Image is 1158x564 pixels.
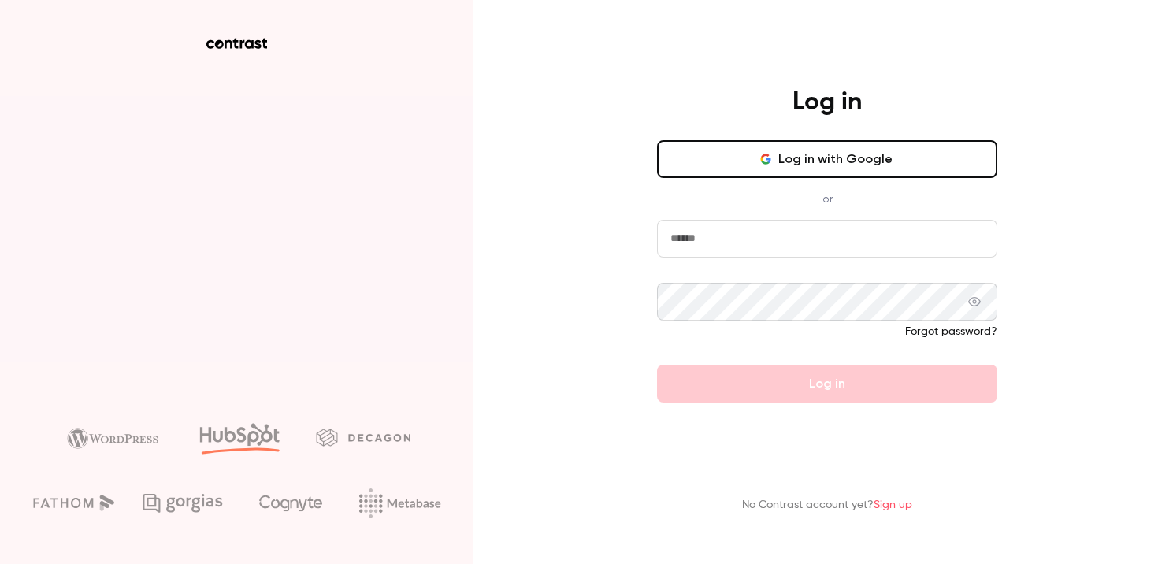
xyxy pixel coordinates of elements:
button: Log in with Google [657,140,997,178]
a: Sign up [874,499,912,510]
a: Forgot password? [905,326,997,337]
p: No Contrast account yet? [742,497,912,514]
span: or [815,191,841,207]
img: decagon [316,429,410,446]
h4: Log in [792,87,862,118]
